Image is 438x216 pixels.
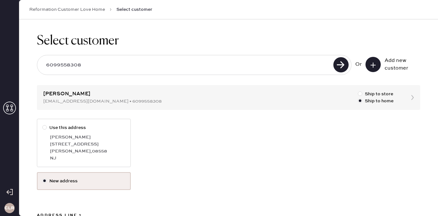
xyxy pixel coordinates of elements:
div: Or [355,61,362,68]
label: Ship to home [358,98,393,105]
div: NJ [50,155,125,162]
div: [PERSON_NAME] , 08558 [50,148,125,155]
div: Add new customer [385,57,416,72]
a: Reformation Customer Love Home [29,6,105,13]
div: [STREET_ADDRESS] [50,141,125,148]
label: New address [42,178,125,185]
div: [PERSON_NAME] [50,134,125,141]
input: Search by email or phone number [41,58,331,72]
h3: CLR [4,206,14,210]
h1: Select customer [37,33,420,49]
span: Select customer [116,6,152,13]
label: Ship to store [358,91,393,98]
label: Use this address [42,124,125,131]
iframe: Front Chat [408,187,435,215]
